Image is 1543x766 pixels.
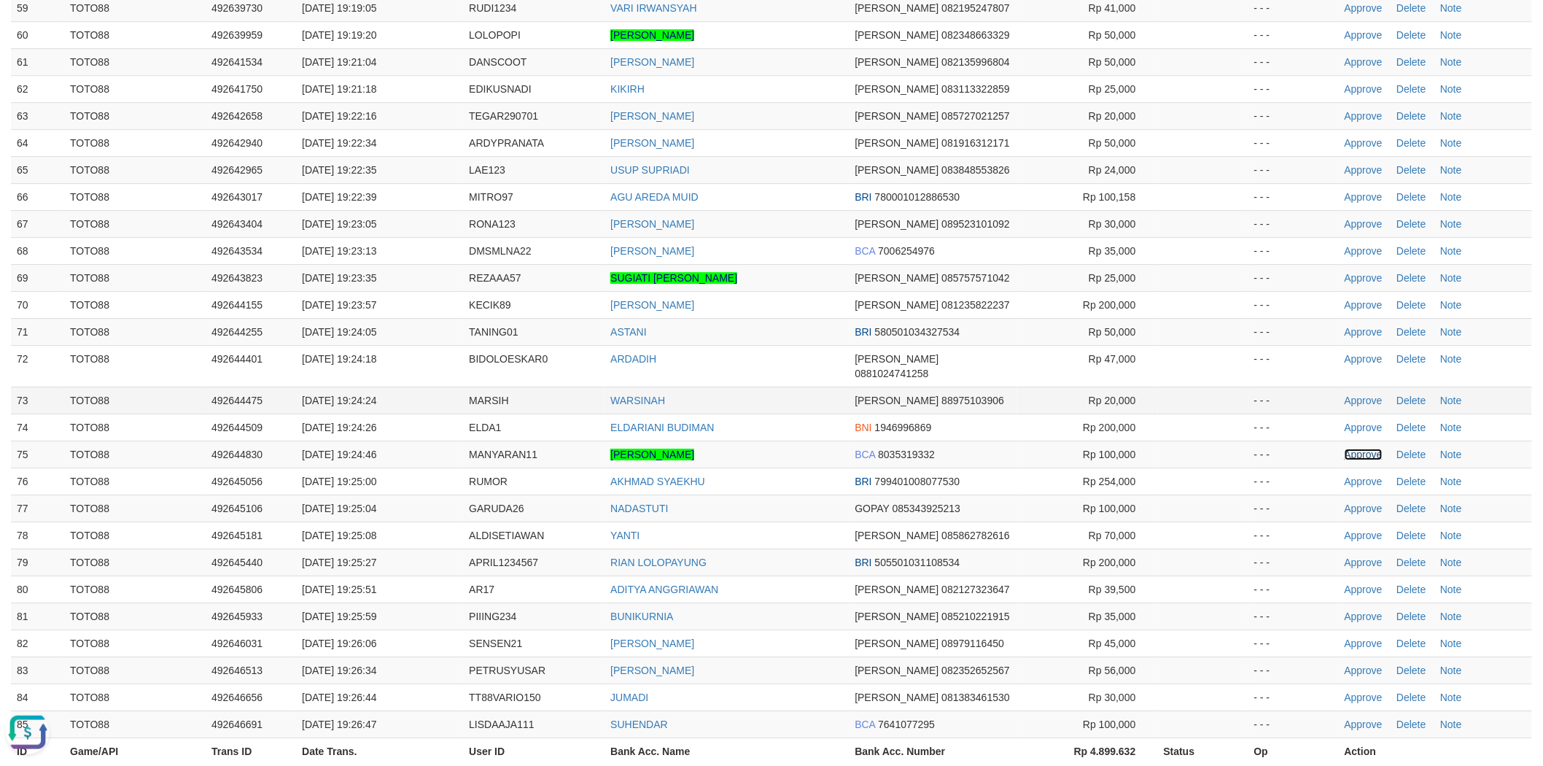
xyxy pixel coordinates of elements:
a: Delete [1396,638,1426,649]
a: Note [1440,83,1462,95]
a: Approve [1345,29,1383,41]
td: 79 [11,549,64,576]
td: - - - [1248,441,1339,468]
a: Delete [1396,2,1426,14]
td: - - - [1248,318,1339,345]
td: TOTO88 [64,210,206,237]
span: 492644155 [211,299,263,311]
a: Approve [1345,272,1383,284]
span: 492639730 [211,2,263,14]
a: Approve [1345,245,1383,257]
span: [DATE] 19:23:05 [302,218,376,230]
span: Copy 081916312171 to clipboard [942,137,1010,149]
span: [DATE] 19:25:04 [302,503,376,514]
a: Note [1440,272,1462,284]
span: [DATE] 19:24:05 [302,326,376,338]
a: AGU AREDA MUID [610,191,699,203]
td: 78 [11,522,64,549]
span: 492645056 [211,476,263,487]
span: Rp 35,000 [1089,245,1136,257]
td: TOTO88 [64,345,206,387]
a: ELDARIANI BUDIMAN [610,422,714,433]
span: Rp 25,000 [1089,83,1136,95]
span: Copy 082348663329 to clipboard [942,29,1010,41]
span: [PERSON_NAME] [855,56,939,68]
td: TOTO88 [64,318,206,345]
span: BRI [855,557,872,568]
span: TEGAR290701 [469,110,538,122]
span: 492642658 [211,110,263,122]
span: Copy 88975103906 to clipboard [942,395,1005,406]
td: TOTO88 [64,21,206,48]
span: Rp 100,000 [1083,503,1135,514]
span: ARDYPRANATA [469,137,544,149]
span: 492643404 [211,218,263,230]
a: Approve [1345,503,1383,514]
td: 61 [11,48,64,75]
span: Copy 505501031108534 to clipboard [875,557,960,568]
td: 67 [11,210,64,237]
td: 77 [11,495,64,522]
span: BNI [855,422,872,433]
td: - - - [1248,156,1339,183]
a: Delete [1396,218,1426,230]
td: 62 [11,75,64,102]
a: Delete [1396,557,1426,568]
span: [DATE] 19:21:18 [302,83,376,95]
a: USUP SUPRIADI [610,164,690,176]
td: 60 [11,21,64,48]
a: Delete [1396,110,1426,122]
span: [DATE] 19:23:57 [302,299,376,311]
span: Copy 085757571042 to clipboard [942,272,1010,284]
a: Note [1440,395,1462,406]
span: [DATE] 19:25:27 [302,557,376,568]
span: [PERSON_NAME] [855,83,939,95]
span: BRI [855,326,872,338]
span: [DATE] 19:22:35 [302,164,376,176]
span: [DATE] 19:23:13 [302,245,376,257]
span: Copy 580501034327534 to clipboard [875,326,960,338]
a: BUNIKURNIA [610,611,673,622]
span: BRI [855,191,872,203]
a: Approve [1345,326,1383,338]
a: Delete [1396,29,1426,41]
a: Delete [1396,449,1426,460]
span: EDIKUSNADI [469,83,532,95]
a: Note [1440,56,1462,68]
a: Note [1440,29,1462,41]
span: [PERSON_NAME] [855,2,939,14]
span: [PERSON_NAME] [855,110,939,122]
span: [DATE] 19:19:20 [302,29,376,41]
a: Delete [1396,422,1426,433]
a: [PERSON_NAME] [610,137,694,149]
a: Approve [1345,557,1383,568]
a: YANTI [610,530,640,541]
span: MARSIH [469,395,508,406]
span: 492644830 [211,449,263,460]
a: Note [1440,719,1462,730]
a: [PERSON_NAME] [610,245,694,257]
span: BRI [855,476,872,487]
td: TOTO88 [64,264,206,291]
a: Approve [1345,584,1383,595]
a: [PERSON_NAME] [610,449,694,460]
a: Delete [1396,395,1426,406]
span: [DATE] 19:23:35 [302,272,376,284]
span: REZAAA57 [469,272,521,284]
span: Copy 1946996869 to clipboard [875,422,932,433]
span: [PERSON_NAME] [855,353,939,365]
span: [PERSON_NAME] [855,218,939,230]
span: [DATE] 19:24:46 [302,449,376,460]
a: Note [1440,584,1462,595]
span: ELDA1 [469,422,501,433]
a: Approve [1345,476,1383,487]
td: - - - [1248,264,1339,291]
a: [PERSON_NAME] [610,218,694,230]
span: 492639959 [211,29,263,41]
td: TOTO88 [64,441,206,468]
td: 63 [11,102,64,129]
span: 492644475 [211,395,263,406]
a: Delete [1396,584,1426,595]
td: - - - [1248,129,1339,156]
span: 492644509 [211,422,263,433]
